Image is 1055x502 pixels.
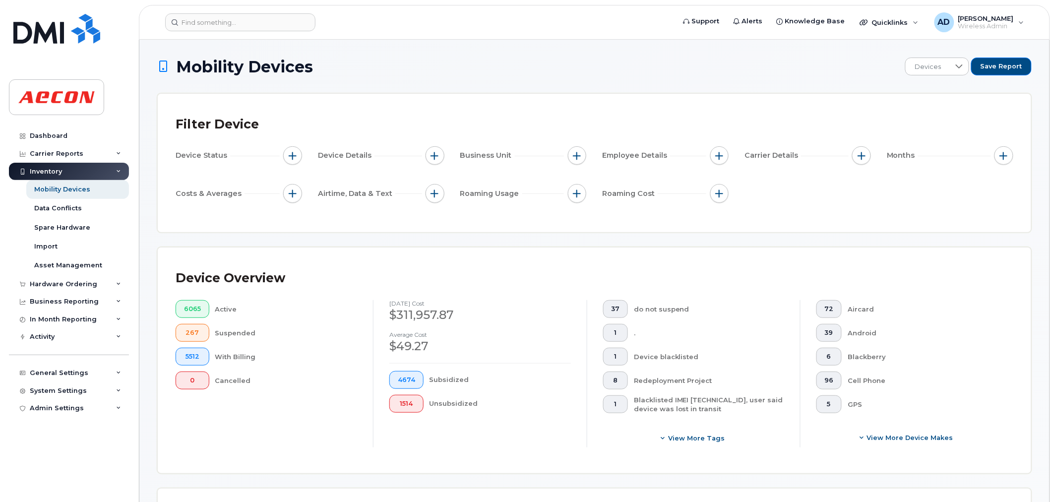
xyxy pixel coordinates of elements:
[611,305,620,313] span: 37
[460,150,515,161] span: Business Unit
[176,150,230,161] span: Device Status
[825,400,834,408] span: 5
[460,188,522,199] span: Roaming Usage
[634,300,784,318] div: do not suspend
[176,348,209,366] button: 5512
[215,300,358,318] div: Active
[184,329,201,337] span: 267
[816,300,842,318] button: 72
[634,372,784,389] div: Redeployment Project
[906,58,950,76] span: Devices
[887,150,918,161] span: Months
[389,395,424,413] button: 1514
[848,372,997,389] div: Cell Phone
[867,433,953,442] span: View More Device Makes
[611,329,620,337] span: 1
[825,376,834,384] span: 96
[398,376,415,384] span: 4674
[215,348,358,366] div: With Billing
[176,112,259,137] div: Filter Device
[215,372,358,389] div: Cancelled
[215,324,358,342] div: Suspended
[389,338,570,355] div: $49.27
[848,324,997,342] div: Android
[389,331,570,338] h4: Average cost
[816,429,997,447] button: View More Device Makes
[389,300,570,307] h4: [DATE] cost
[176,300,209,318] button: 6065
[816,324,842,342] button: 39
[389,371,424,389] button: 4674
[430,371,571,389] div: Subsidized
[603,300,628,318] button: 37
[611,376,620,384] span: 8
[825,353,834,361] span: 6
[603,348,628,366] button: 1
[176,188,245,199] span: Costs & Averages
[816,348,842,366] button: 6
[825,305,834,313] span: 72
[825,329,834,337] span: 39
[816,395,842,413] button: 5
[603,324,628,342] button: 1
[430,395,571,413] div: Unsubsidized
[848,395,997,413] div: GPS
[602,150,670,161] span: Employee Details
[176,372,209,389] button: 0
[634,395,784,414] div: Blacklisted IMEI [TECHNICAL_ID], user said device was lost in transit
[634,348,784,366] div: Device blacklisted
[981,62,1022,71] span: Save Report
[318,188,395,199] span: Airtime, Data & Text
[603,395,628,413] button: 1
[318,150,374,161] span: Device Details
[745,150,801,161] span: Carrier Details
[634,324,784,342] div: .
[603,372,628,389] button: 8
[971,58,1032,75] button: Save Report
[848,348,997,366] div: Blackberry
[669,434,725,443] span: View more tags
[389,307,570,323] div: $311,957.87
[398,400,415,408] span: 1514
[603,430,784,447] button: View more tags
[611,353,620,361] span: 1
[816,372,842,389] button: 96
[611,400,620,408] span: 1
[176,265,285,291] div: Device Overview
[184,305,201,313] span: 6065
[602,188,658,199] span: Roaming Cost
[176,58,313,75] span: Mobility Devices
[176,324,209,342] button: 267
[848,300,997,318] div: Aircard
[184,353,201,361] span: 5512
[184,376,201,384] span: 0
